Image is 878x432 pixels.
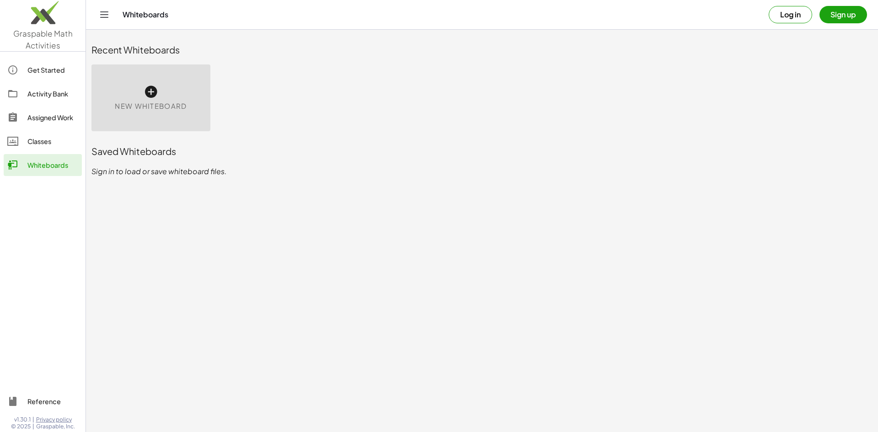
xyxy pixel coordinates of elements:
[819,6,867,23] button: Sign up
[27,396,78,407] div: Reference
[36,416,75,423] a: Privacy policy
[4,130,82,152] a: Classes
[4,154,82,176] a: Whiteboards
[4,83,82,105] a: Activity Bank
[27,160,78,171] div: Whiteboards
[91,145,873,158] div: Saved Whiteboards
[91,166,873,177] p: Sign in to load or save whiteboard files.
[11,423,31,430] span: © 2025
[97,7,112,22] button: Toggle navigation
[27,64,78,75] div: Get Started
[4,390,82,412] a: Reference
[27,112,78,123] div: Assigned Work
[13,28,73,50] span: Graspable Math Activities
[27,88,78,99] div: Activity Bank
[32,416,34,423] span: |
[32,423,34,430] span: |
[14,416,31,423] span: v1.30.1
[91,43,873,56] div: Recent Whiteboards
[769,6,812,23] button: Log in
[36,423,75,430] span: Graspable, Inc.
[27,136,78,147] div: Classes
[115,101,187,112] span: New Whiteboard
[4,107,82,128] a: Assigned Work
[4,59,82,81] a: Get Started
